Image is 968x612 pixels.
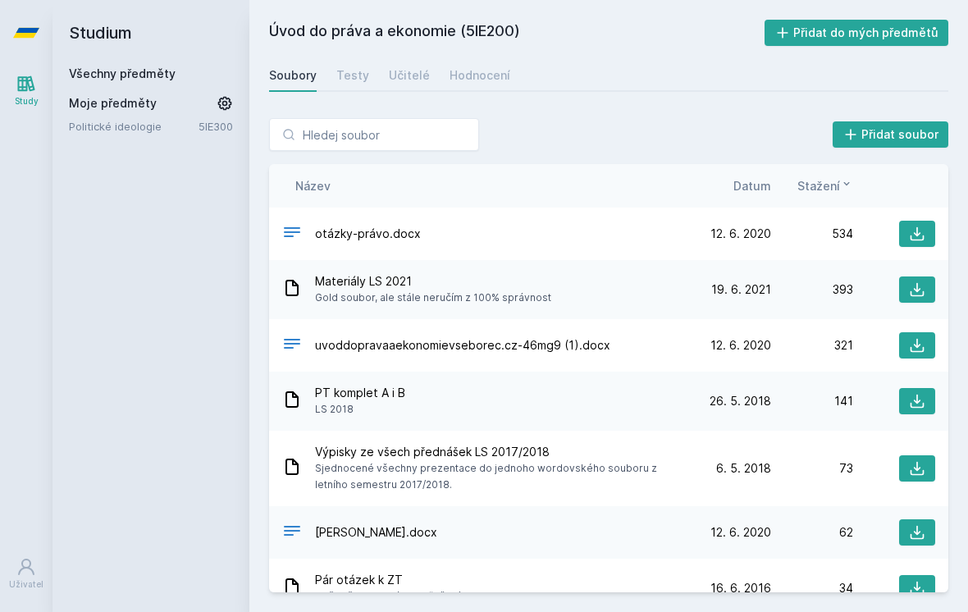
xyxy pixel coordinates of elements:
[765,20,949,46] button: Přidat do mých předmětů
[315,273,551,290] span: Materiály LS 2021
[797,177,840,194] span: Stažení
[282,521,302,545] div: DOCX
[336,59,369,92] a: Testy
[69,118,199,135] a: Politické ideologie
[771,281,853,298] div: 393
[771,524,853,541] div: 62
[710,393,771,409] span: 26. 5. 2018
[711,281,771,298] span: 19. 6. 2021
[336,67,369,84] div: Testy
[315,337,610,354] span: uvoddopravaaekonomievseborec.cz-46mg9 (1).docx
[3,66,49,116] a: Study
[282,222,302,246] div: DOCX
[710,337,771,354] span: 12. 6. 2020
[269,67,317,84] div: Soubory
[450,67,510,84] div: Hodnocení
[315,401,405,418] span: LS 2018
[389,67,430,84] div: Učitelé
[389,59,430,92] a: Učitelé
[69,95,157,112] span: Moje předměty
[269,59,317,92] a: Soubory
[315,385,405,401] span: PT komplet A i B
[771,337,853,354] div: 321
[315,588,492,605] span: Sběr několika otázek s řešením k ZT
[797,177,853,194] button: Stažení
[15,95,39,107] div: Study
[269,118,479,151] input: Hledej soubor
[771,460,853,477] div: 73
[69,66,176,80] a: Všechny předměty
[450,59,510,92] a: Hodnocení
[295,177,331,194] button: Název
[733,177,771,194] button: Datum
[710,226,771,242] span: 12. 6. 2020
[771,580,853,596] div: 34
[269,20,765,46] h2: Úvod do práva a ekonomie (5IE200)
[9,578,43,591] div: Uživatel
[315,572,492,588] span: Pár otázek k ZT
[771,226,853,242] div: 534
[315,226,421,242] span: otázky-právo.docx
[315,524,437,541] span: [PERSON_NAME].docx
[315,444,683,460] span: Výpisky ze všech přednášek LS 2017/2018
[315,290,551,306] span: Gold soubor, ale stále neručím z 100% správnost
[282,334,302,358] div: DOCX
[771,393,853,409] div: 141
[716,460,771,477] span: 6. 5. 2018
[710,580,771,596] span: 16. 6. 2016
[315,460,683,493] span: Sjednocené všechny prezentace do jednoho wordovského souboru z letního semestru 2017/2018.
[833,121,949,148] button: Přidat soubor
[710,524,771,541] span: 12. 6. 2020
[199,120,233,133] a: 5IE300
[3,549,49,599] a: Uživatel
